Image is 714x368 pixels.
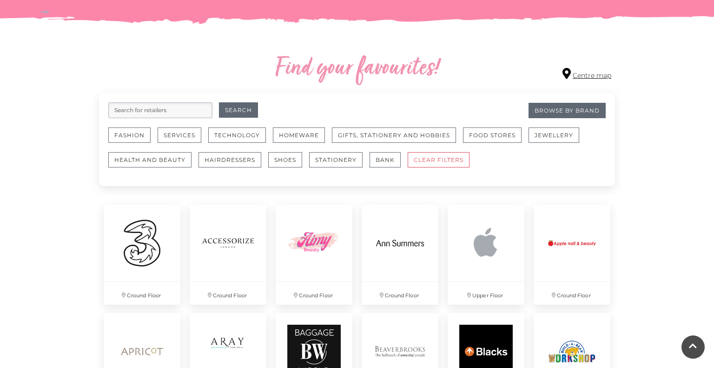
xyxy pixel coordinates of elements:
[357,200,443,309] a: Ground Floor
[187,54,527,84] h2: Find your favourites!
[408,152,469,167] button: CLEAR FILTERS
[273,127,332,152] a: Homeware
[108,152,198,177] a: Health and Beauty
[99,200,185,309] a: Ground Floor
[219,102,258,118] button: Search
[448,282,524,305] p: Upper Floor
[190,282,266,305] p: Ground Floor
[529,103,606,118] a: Browse By Brand
[562,68,611,80] a: Centre map
[332,127,463,152] a: Gifts, Stationery and Hobbies
[529,127,579,143] button: Jewellery
[208,127,266,143] button: Technology
[309,152,363,167] button: Stationery
[198,152,261,167] button: Hairdressers
[108,127,158,152] a: Fashion
[370,152,401,167] button: Bank
[534,282,610,305] p: Ground Floor
[198,152,268,177] a: Hairdressers
[268,152,302,167] button: Shoes
[108,127,151,143] button: Fashion
[276,282,352,305] p: Ground Floor
[271,200,357,309] a: Ground Floor
[108,102,212,118] input: Search for retailers
[309,152,370,177] a: Stationery
[332,127,456,143] button: Gifts, Stationery and Hobbies
[463,127,522,143] button: Food Stores
[463,127,529,152] a: Food Stores
[108,152,192,167] button: Health and Beauty
[529,127,586,152] a: Jewellery
[158,127,201,143] button: Services
[443,200,529,309] a: Upper Floor
[208,127,273,152] a: Technology
[529,200,615,309] a: Ground Floor
[370,152,408,177] a: Bank
[273,127,325,143] button: Homeware
[158,127,208,152] a: Services
[104,282,180,305] p: Ground Floor
[408,152,476,177] a: CLEAR FILTERS
[362,282,438,305] p: Ground Floor
[185,200,271,309] a: Ground Floor
[268,152,309,177] a: Shoes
